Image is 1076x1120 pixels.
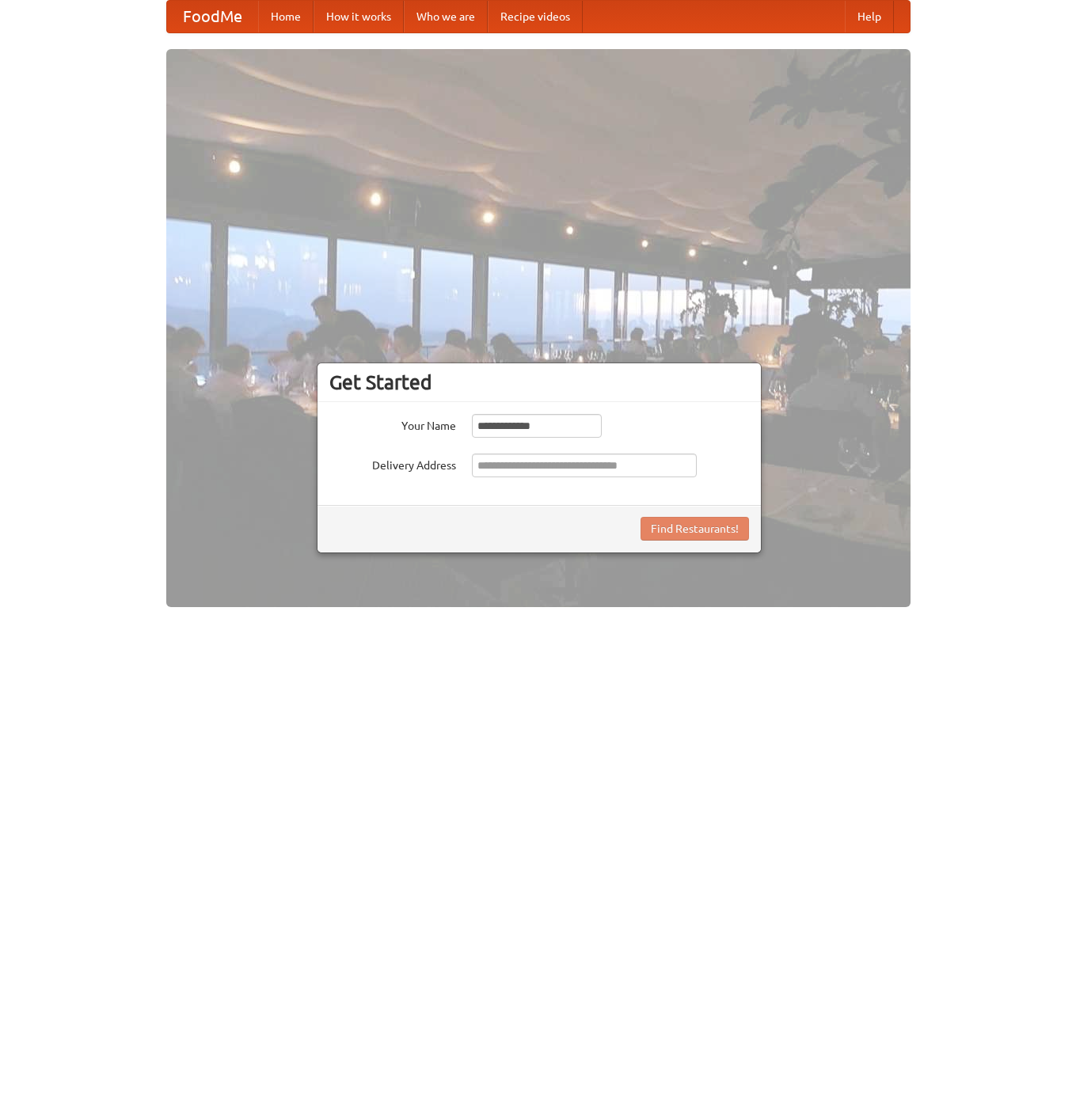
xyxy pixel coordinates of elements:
[641,517,749,541] button: Find Restaurants!
[314,1,404,32] a: How it works
[488,1,583,32] a: Recipe videos
[258,1,314,32] a: Home
[329,370,749,394] h3: Get Started
[329,414,456,434] label: Your Name
[845,1,894,32] a: Help
[329,454,456,473] label: Delivery Address
[404,1,488,32] a: Who we are
[167,1,258,32] a: FoodMe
